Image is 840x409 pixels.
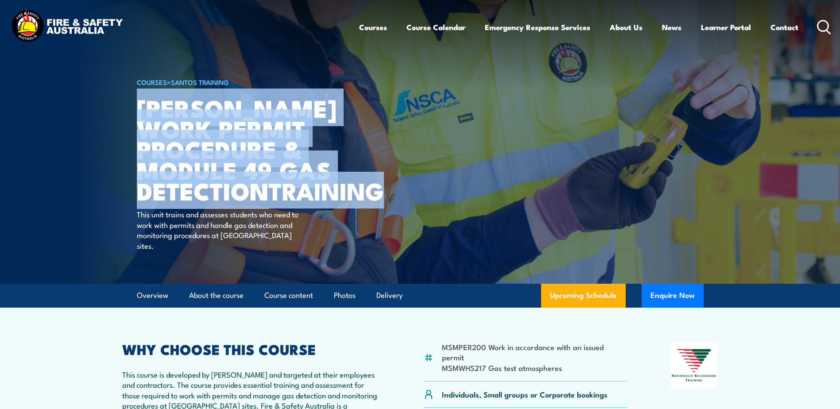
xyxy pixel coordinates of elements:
[137,284,168,307] a: Overview
[122,343,381,355] h2: WHY CHOOSE THIS COURSE
[171,77,229,87] a: Santos Training
[541,284,626,308] a: Upcoming Schedule
[269,172,384,208] strong: TRAINING
[610,15,643,39] a: About Us
[264,284,313,307] a: Course content
[137,77,356,87] h6: >
[137,97,356,201] h1: [PERSON_NAME] Work Permit Procedure & Module 49 Gas Detection
[376,284,403,307] a: Delivery
[442,363,627,373] li: MSMWHS217 Gas test atmospheres
[334,284,356,307] a: Photos
[485,15,590,39] a: Emergency Response Services
[137,77,167,87] a: COURSES
[189,284,244,307] a: About the course
[406,15,465,39] a: Course Calendar
[642,284,704,308] button: Enquire Now
[770,15,798,39] a: Contact
[442,342,627,363] li: MSMPER200 Work in accordance with an issued permit
[137,209,298,251] p: This unit trains and assesses students who need to work with permits and handle gas detection and...
[442,389,608,399] p: Individuals, Small groups or Corporate bookings
[701,15,751,39] a: Learner Portal
[662,15,681,39] a: News
[670,343,718,388] img: Nationally Recognised Training logo.
[359,15,387,39] a: Courses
